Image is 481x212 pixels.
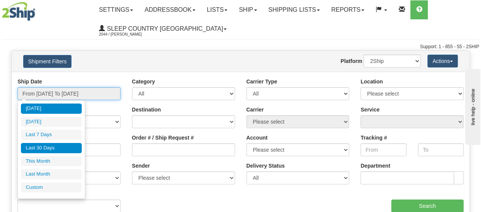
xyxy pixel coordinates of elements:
[139,0,201,19] a: Addressbook
[17,78,42,85] label: Ship Date
[360,106,379,113] label: Service
[21,143,82,153] li: Last 30 Days
[246,78,277,85] label: Carrier Type
[360,78,383,85] label: Location
[21,182,82,193] li: Custom
[23,55,71,68] button: Shipment Filters
[99,31,156,38] span: 2044 / [PERSON_NAME]
[21,156,82,166] li: This Month
[263,0,325,19] a: Shipping lists
[93,0,139,19] a: Settings
[105,25,223,32] span: Sleep Country [GEOGRAPHIC_DATA]
[418,143,464,156] input: To
[246,106,264,113] label: Carrier
[325,0,370,19] a: Reports
[464,67,480,144] iframe: chat widget
[360,134,387,141] label: Tracking #
[2,44,479,50] div: Support: 1 - 855 - 55 - 2SHIP
[21,169,82,179] li: Last Month
[246,162,285,170] label: Delivery Status
[201,0,233,19] a: Lists
[360,162,390,170] label: Department
[21,130,82,140] li: Last 7 Days
[132,106,161,113] label: Destination
[233,0,262,19] a: Ship
[246,134,268,141] label: Account
[21,117,82,127] li: [DATE]
[360,143,406,156] input: From
[93,19,232,38] a: Sleep Country [GEOGRAPHIC_DATA] 2044 / [PERSON_NAME]
[132,134,194,141] label: Order # / Ship Request #
[341,57,362,65] label: Platform
[6,6,70,12] div: live help - online
[132,162,150,170] label: Sender
[427,55,458,68] button: Actions
[2,2,35,21] img: logo2044.jpg
[21,104,82,114] li: [DATE]
[132,78,155,85] label: Category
